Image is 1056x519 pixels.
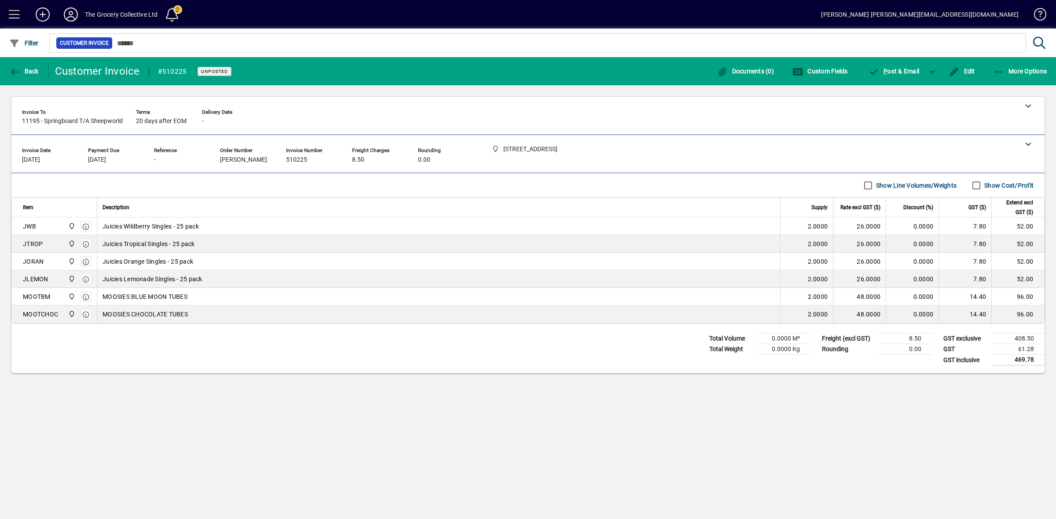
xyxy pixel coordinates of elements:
[994,68,1047,75] span: More Options
[991,235,1044,253] td: 52.00
[23,203,33,212] span: Item
[879,334,932,344] td: 8.50
[939,235,991,253] td: 7.80
[103,275,202,283] span: Juicies Lemonade Singles - 25 pack
[886,253,939,270] td: 0.0000
[66,221,76,231] span: 4/75 Apollo Drive
[821,7,1019,22] div: [PERSON_NAME] [PERSON_NAME][EMAIL_ADDRESS][DOMAIN_NAME]
[808,257,828,266] span: 2.0000
[869,68,920,75] span: ost & Email
[991,288,1044,305] td: 96.00
[201,69,228,74] span: Unposted
[946,63,977,79] button: Edit
[88,156,106,163] span: [DATE]
[839,292,880,301] div: 48.0000
[939,288,991,305] td: 14.40
[136,118,187,125] span: 20 days after EOM
[983,181,1034,190] label: Show Cost/Profit
[991,253,1044,270] td: 52.00
[790,63,850,79] button: Custom Fields
[818,334,879,344] td: Freight (excl GST)
[23,310,58,319] div: MOOTCHOC
[66,239,76,249] span: 4/75 Apollo Drive
[997,198,1033,217] span: Extend excl GST ($)
[939,270,991,288] td: 7.80
[103,257,193,266] span: Juicies Orange Singles - 25 pack
[66,292,76,301] span: 4/75 Apollo Drive
[717,68,774,75] span: Documents (0)
[103,310,188,319] span: MOOSIES CHOCOLATE TUBES
[991,63,1049,79] button: More Options
[705,334,758,344] td: Total Volume
[66,257,76,266] span: 4/75 Apollo Drive
[85,7,158,22] div: The Grocery Collective Ltd
[992,344,1045,355] td: 61.28
[949,68,975,75] span: Edit
[939,355,992,366] td: GST inclusive
[154,156,156,163] span: -
[808,222,828,231] span: 2.0000
[715,63,776,79] button: Documents (0)
[202,118,204,125] span: -
[352,156,364,163] span: 8.50
[818,344,879,355] td: Rounding
[286,156,307,163] span: 510225
[66,274,76,284] span: 4/75 Apollo Drive
[839,275,880,283] div: 26.0000
[839,257,880,266] div: 26.0000
[23,257,44,266] div: JORAN
[7,63,41,79] button: Back
[9,40,39,47] span: Filter
[991,305,1044,323] td: 96.00
[220,156,267,163] span: [PERSON_NAME]
[886,288,939,305] td: 0.0000
[991,218,1044,235] td: 52.00
[886,270,939,288] td: 0.0000
[1027,2,1045,30] a: Knowledge Base
[66,309,76,319] span: 4/75 Apollo Drive
[903,203,933,212] span: Discount (%)
[103,203,129,212] span: Description
[939,344,992,355] td: GST
[758,344,810,355] td: 0.0000 Kg
[939,218,991,235] td: 7.80
[808,275,828,283] span: 2.0000
[22,118,123,125] span: 11195 - Springboard T/A Sheepworld
[22,156,40,163] span: [DATE]
[874,181,957,190] label: Show Line Volumes/Weights
[29,7,57,22] button: Add
[808,292,828,301] span: 2.0000
[811,203,828,212] span: Supply
[23,240,43,248] div: JTROP
[55,64,140,78] div: Customer Invoice
[939,334,992,344] td: GST exclusive
[9,68,39,75] span: Back
[939,253,991,270] td: 7.80
[939,305,991,323] td: 14.40
[886,235,939,253] td: 0.0000
[23,275,48,283] div: JLEMON
[103,240,195,248] span: Juicies Tropical Singles - 25 pack
[879,344,932,355] td: 0.00
[992,334,1045,344] td: 408.50
[991,270,1044,288] td: 52.00
[103,222,199,231] span: Juicies Wildberry Singles - 25 pack
[808,240,828,248] span: 2.0000
[808,310,828,319] span: 2.0000
[886,218,939,235] td: 0.0000
[705,344,758,355] td: Total Weight
[839,310,880,319] div: 48.0000
[418,156,430,163] span: 0.00
[840,203,880,212] span: Rate excl GST ($)
[158,65,187,79] div: #510225
[60,39,109,47] span: Customer Invoice
[7,35,41,51] button: Filter
[992,355,1045,366] td: 469.78
[839,240,880,248] div: 26.0000
[758,334,810,344] td: 0.0000 M³
[23,222,36,231] div: JWB
[57,7,85,22] button: Profile
[968,203,986,212] span: GST ($)
[886,305,939,323] td: 0.0000
[103,292,187,301] span: MOOSIES BLUE MOON TUBES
